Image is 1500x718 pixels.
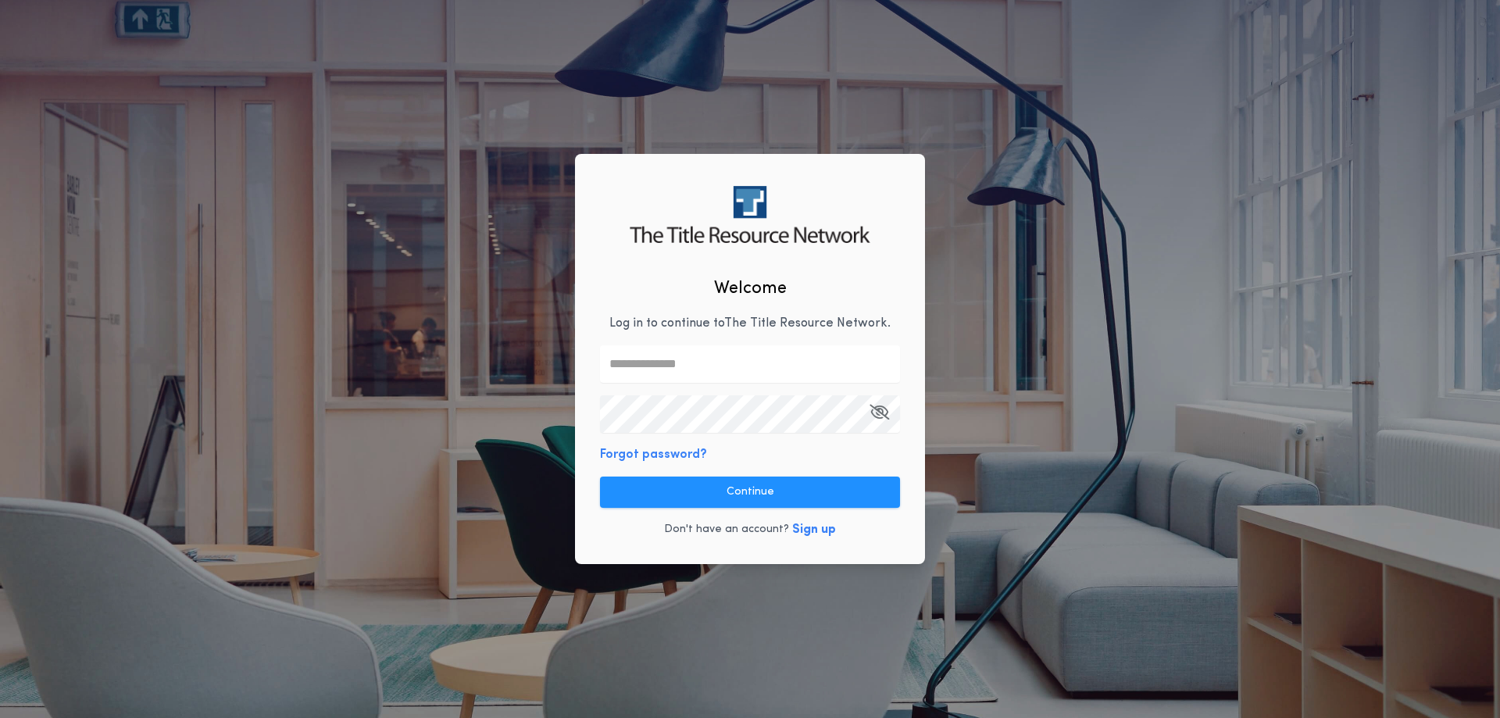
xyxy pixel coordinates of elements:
[600,477,900,508] button: Continue
[609,314,891,333] p: Log in to continue to The Title Resource Network .
[600,445,707,464] button: Forgot password?
[630,186,870,243] img: logo
[714,276,787,302] h2: Welcome
[792,520,836,539] button: Sign up
[664,522,789,538] p: Don't have an account?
